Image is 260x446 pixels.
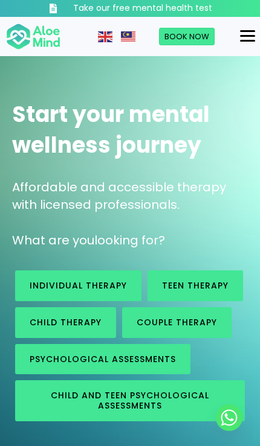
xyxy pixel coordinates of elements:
span: Teen Therapy [162,279,229,291]
a: Book Now [159,28,215,46]
img: Aloe mind Logo [6,23,60,51]
span: Couple therapy [137,316,217,328]
p: Affordable and accessible therapy with licensed professionals. [12,179,248,214]
a: Psychological assessments [15,344,190,375]
a: Child and Teen Psychological assessments [15,380,245,421]
span: Psychological assessments [30,353,176,365]
a: English [98,30,114,42]
a: Whatsapp [216,404,242,431]
h3: Take our free mental health test [73,2,212,14]
img: ms [121,31,135,42]
a: Couple therapy [122,307,232,338]
span: Start your mental wellness journey [12,99,210,160]
a: Child Therapy [15,307,116,338]
span: What are you [12,232,94,249]
a: Teen Therapy [148,270,243,301]
button: Menu [235,26,260,46]
span: Book Now [164,31,209,42]
span: looking for? [94,232,165,249]
img: en [98,31,112,42]
span: Child Therapy [30,316,102,328]
a: Individual therapy [15,270,141,301]
span: Child and Teen Psychological assessments [51,389,209,412]
a: Malay [121,30,137,42]
span: Individual therapy [30,279,127,291]
a: Take our free mental health test [21,2,239,14]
